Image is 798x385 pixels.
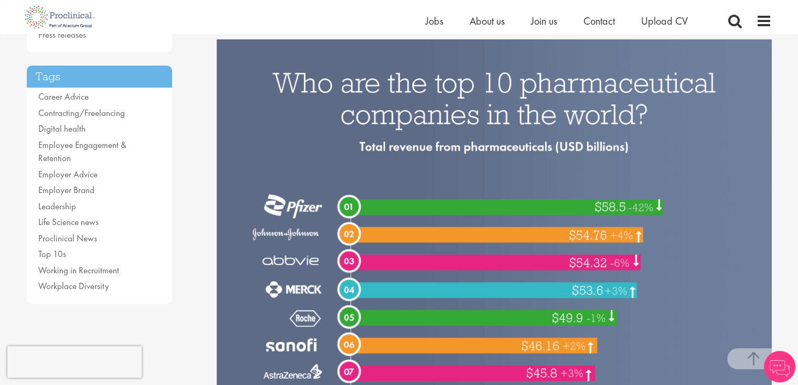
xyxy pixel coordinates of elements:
img: Chatbot [764,351,795,382]
a: Life Science news [38,216,99,228]
a: Career Advice [38,91,89,102]
a: Contact [583,14,615,28]
a: About us [470,14,505,28]
a: Working in Recruitment [38,264,119,276]
a: Join us [531,14,557,28]
a: Leadership [38,200,76,212]
a: Top 10s [38,248,66,260]
a: Employee Engagement & Retention [38,139,126,164]
h3: Tags [27,66,173,88]
a: Digital health [38,123,86,134]
a: Employer Brand [38,184,94,196]
a: Workplace Diversity [38,280,109,292]
a: Contracting/Freelancing [38,107,125,119]
a: Employer Advice [38,168,98,180]
a: Jobs [425,14,443,28]
iframe: reCAPTCHA [7,346,142,378]
a: Upload CV [641,14,688,28]
a: Press releases [38,29,86,40]
a: Proclinical News [38,232,97,244]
